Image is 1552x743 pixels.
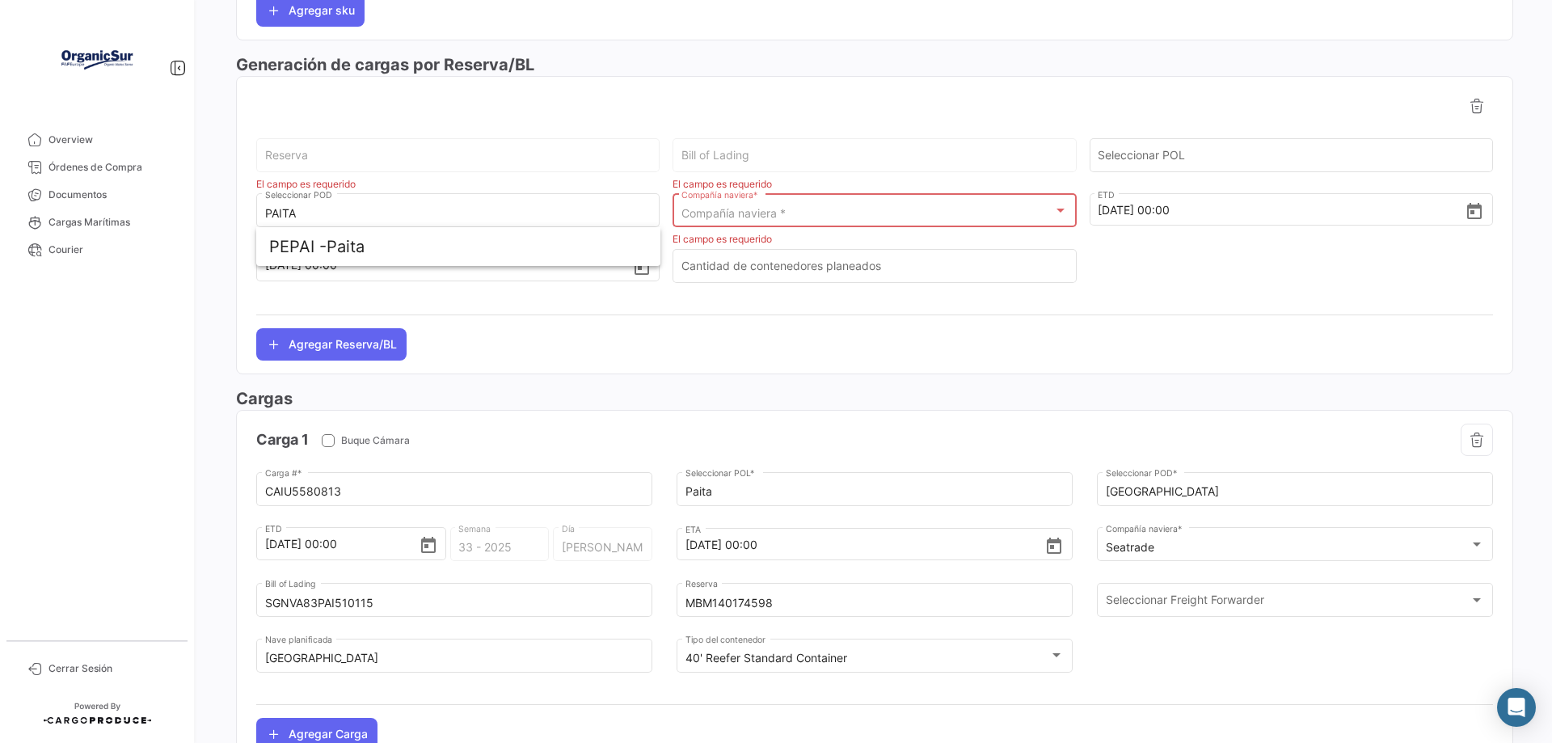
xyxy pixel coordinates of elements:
input: Seleccionar una fecha [1098,182,1465,239]
a: Cargas Marítimas [13,209,181,236]
span: Documentos [48,188,175,202]
span: Overview [48,133,175,147]
span: Cargas Marítimas [48,215,175,230]
a: Courier [13,236,181,264]
button: Open calendar [632,257,652,275]
button: Agregar Reserva/BL [256,328,407,361]
span: PEPAI - [269,237,327,256]
h3: Cargas [236,387,1513,410]
input: Escriba para buscar... [1106,485,1485,499]
button: Open calendar [1044,536,1064,554]
input: Seleccionar una fecha [265,516,419,572]
button: Open calendar [1465,201,1484,219]
button: Open calendar [419,535,438,553]
input: Seleccionar una fecha [685,517,1045,573]
a: Overview [13,126,181,154]
span: Seleccionar Freight Forwarder [1106,597,1470,610]
h4: Carga 1 [256,428,309,451]
span: Órdenes de Compra [48,160,175,175]
div: Abrir Intercom Messenger [1497,688,1536,727]
input: Escriba para buscar... [685,485,1065,499]
a: Documentos [13,181,181,209]
input: Escriba para buscar... [265,207,652,221]
span: Compañía naviera * [681,206,786,220]
img: Logo+OrganicSur.png [57,19,137,100]
h3: Generación de cargas por Reserva/BL [236,53,1513,76]
span: Paita [269,227,647,266]
a: Órdenes de Compra [13,154,181,181]
mat-select-trigger: 40' Reefer Standard Container [685,651,847,665]
span: Courier [48,243,175,257]
span: Cerrar Sesión [48,661,175,676]
mat-select-trigger: Seatrade [1106,540,1154,554]
span: Buque Cámara [341,433,410,448]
